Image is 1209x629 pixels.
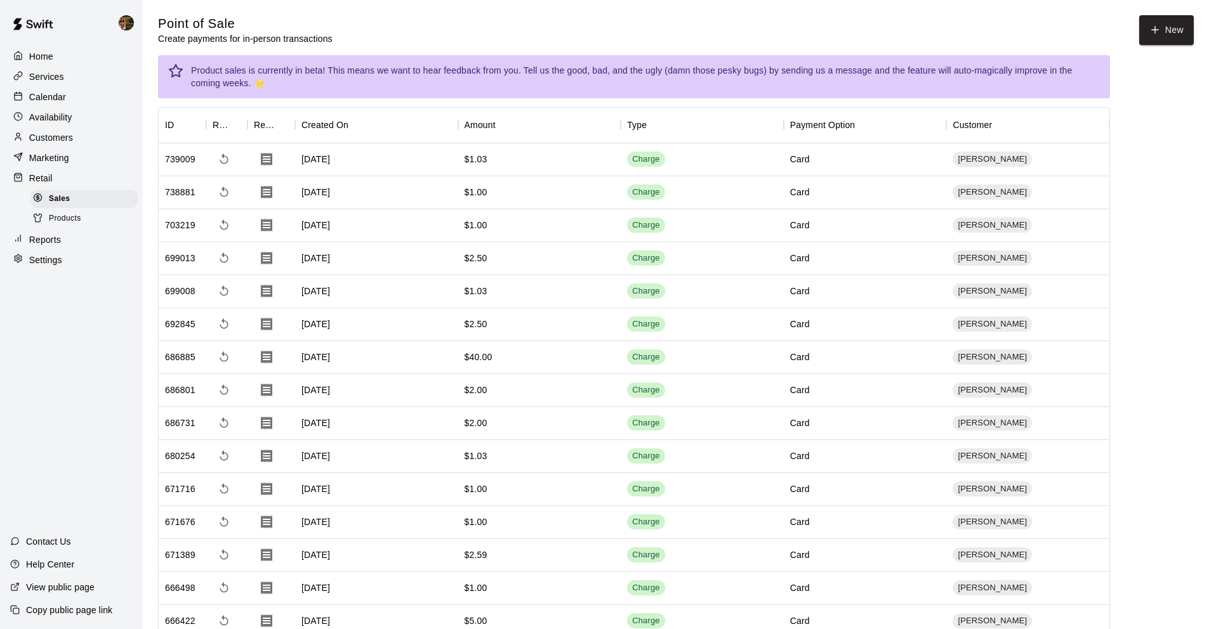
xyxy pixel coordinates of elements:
div: $1.00 [465,483,487,495]
a: Calendar [10,88,133,107]
div: Charge [632,351,660,363]
div: $2.59 [465,548,487,561]
button: New [1139,15,1194,45]
button: Sort [855,116,873,134]
button: Download Receipt [254,146,279,172]
p: View public page [26,581,95,593]
div: Francisco Gracesqui [116,10,143,36]
div: [DATE] [295,341,458,374]
span: [PERSON_NAME] [953,516,1032,528]
div: 699008 [165,285,195,297]
span: Refund payment [213,444,235,467]
div: Charge [632,417,660,429]
div: [DATE] [295,242,458,275]
div: [PERSON_NAME] [953,547,1032,562]
div: Sales [30,190,138,208]
p: Settings [29,254,62,266]
div: $1.00 [465,219,487,231]
div: [DATE] [295,407,458,440]
button: Sort [496,116,513,134]
div: Charge [632,186,660,198]
div: Card [790,483,810,495]
button: Download Receipt [254,245,279,271]
button: Download Receipt [254,377,279,403]
button: Download Receipt [254,311,279,337]
div: Charge [632,153,660,165]
span: [PERSON_NAME] [953,483,1032,495]
span: Refund payment [213,280,235,302]
p: Availability [29,111,72,124]
a: Customers [10,128,133,147]
div: Card [790,548,810,561]
div: 686885 [165,351,195,363]
button: Download Receipt [254,575,279,600]
div: 666422 [165,614,195,627]
p: Create payments for in-person transactions [158,32,333,45]
div: [PERSON_NAME] [953,580,1032,595]
div: [DATE] [295,176,458,209]
span: [PERSON_NAME] [953,615,1032,627]
div: Charge [632,582,660,594]
div: Card [790,516,810,528]
span: [PERSON_NAME] [953,549,1032,561]
div: 680254 [165,450,195,462]
img: Francisco Gracesqui [119,15,134,30]
span: Products [49,212,81,225]
span: Refund payment [213,379,235,401]
div: $1.00 [465,581,487,594]
div: Refund [206,107,248,143]
div: [PERSON_NAME] [953,613,1032,628]
div: [DATE] [295,209,458,242]
div: 671716 [165,483,195,495]
div: [PERSON_NAME] [953,448,1032,464]
div: $1.00 [465,186,487,198]
p: Services [29,70,64,83]
span: Refund payment [213,477,235,500]
div: Receipt [248,107,295,143]
span: [PERSON_NAME] [953,351,1032,363]
div: Charge [632,450,660,462]
div: $5.00 [465,614,487,627]
span: [PERSON_NAME] [953,582,1032,594]
div: Customer [946,107,1109,143]
div: $2.00 [465,417,487,429]
a: Retail [10,169,133,188]
div: Card [790,614,810,627]
span: Refund payment [213,181,235,204]
span: [PERSON_NAME] [953,417,1032,429]
a: Sales [30,189,143,209]
div: [PERSON_NAME] [953,185,1032,200]
div: [PERSON_NAME] [953,481,1032,496]
div: [PERSON_NAME] [953,514,1032,529]
button: Download Receipt [254,278,279,304]
div: 739009 [165,153,195,165]
div: Charge [632,318,660,330]
button: Sort [277,116,295,134]
div: 699013 [165,252,195,264]
div: Type [627,107,647,143]
div: Card [790,450,810,462]
span: Refund payment [213,148,235,171]
p: Copy public page link [26,604,112,616]
div: Card [790,351,810,363]
div: [DATE] [295,374,458,407]
div: [PERSON_NAME] [953,349,1032,365]
p: Marketing [29,152,69,164]
div: Home [10,47,133,66]
div: $1.00 [465,516,487,528]
div: [PERSON_NAME] [953,316,1032,332]
div: Marketing [10,148,133,167]
div: ID [159,107,206,143]
button: Download Receipt [254,542,279,567]
div: [DATE] [295,506,458,539]
p: Home [29,50,53,63]
div: [PERSON_NAME] [953,217,1032,233]
span: [PERSON_NAME] [953,318,1032,330]
div: Card [790,417,810,429]
span: [PERSON_NAME] [953,384,1032,396]
div: 738881 [165,186,195,198]
span: Refund payment [213,576,235,599]
div: Charge [632,252,660,264]
button: Download Receipt [254,344,279,370]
